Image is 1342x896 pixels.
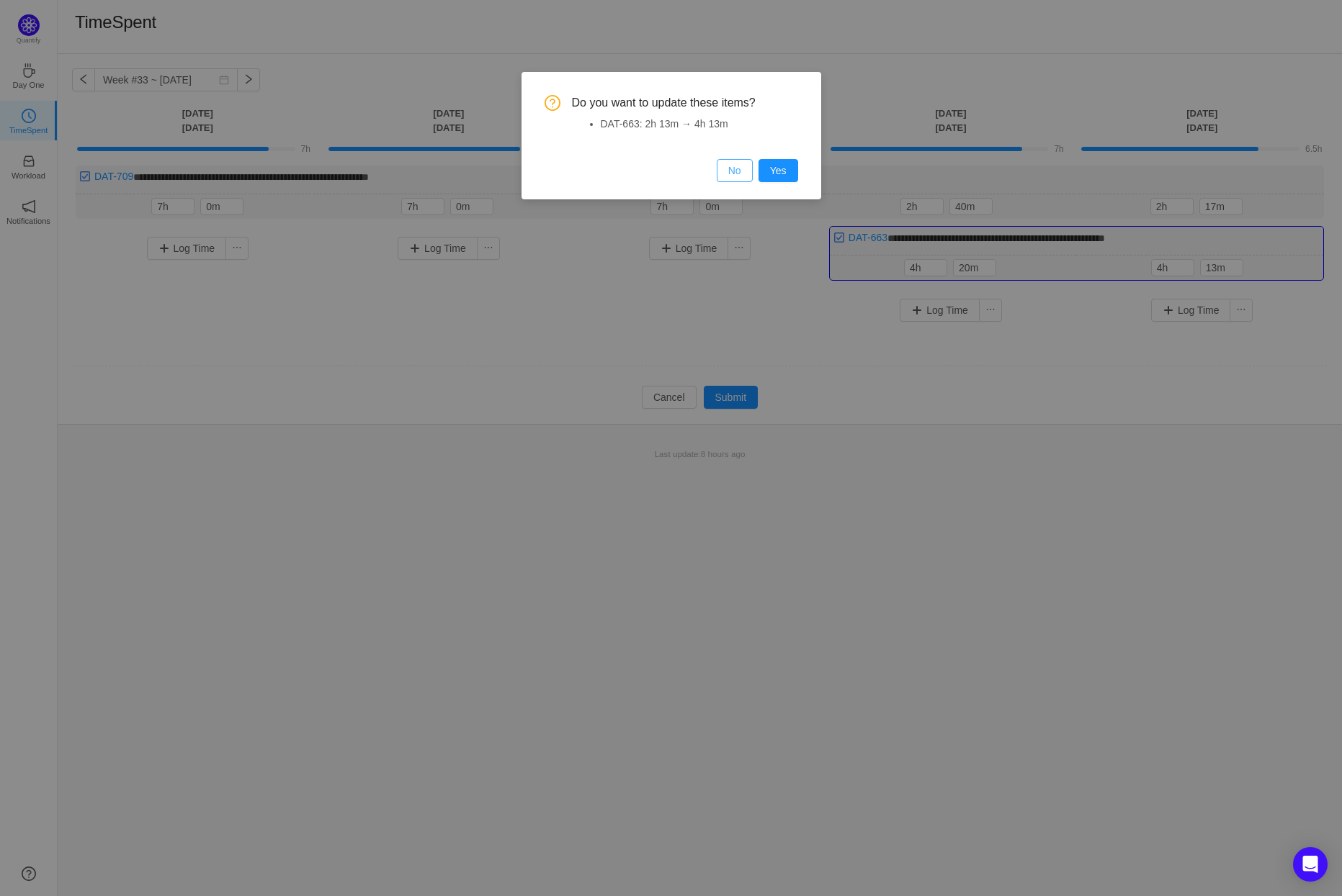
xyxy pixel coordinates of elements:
[601,117,798,132] li: DAT-663: 2h 13m → 4h 13m
[1293,847,1328,882] div: Open Intercom Messenger
[717,159,753,182] button: No
[759,159,798,182] button: Yes
[545,95,560,111] i: icon: question-circle
[572,95,798,111] span: Do you want to update these items?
